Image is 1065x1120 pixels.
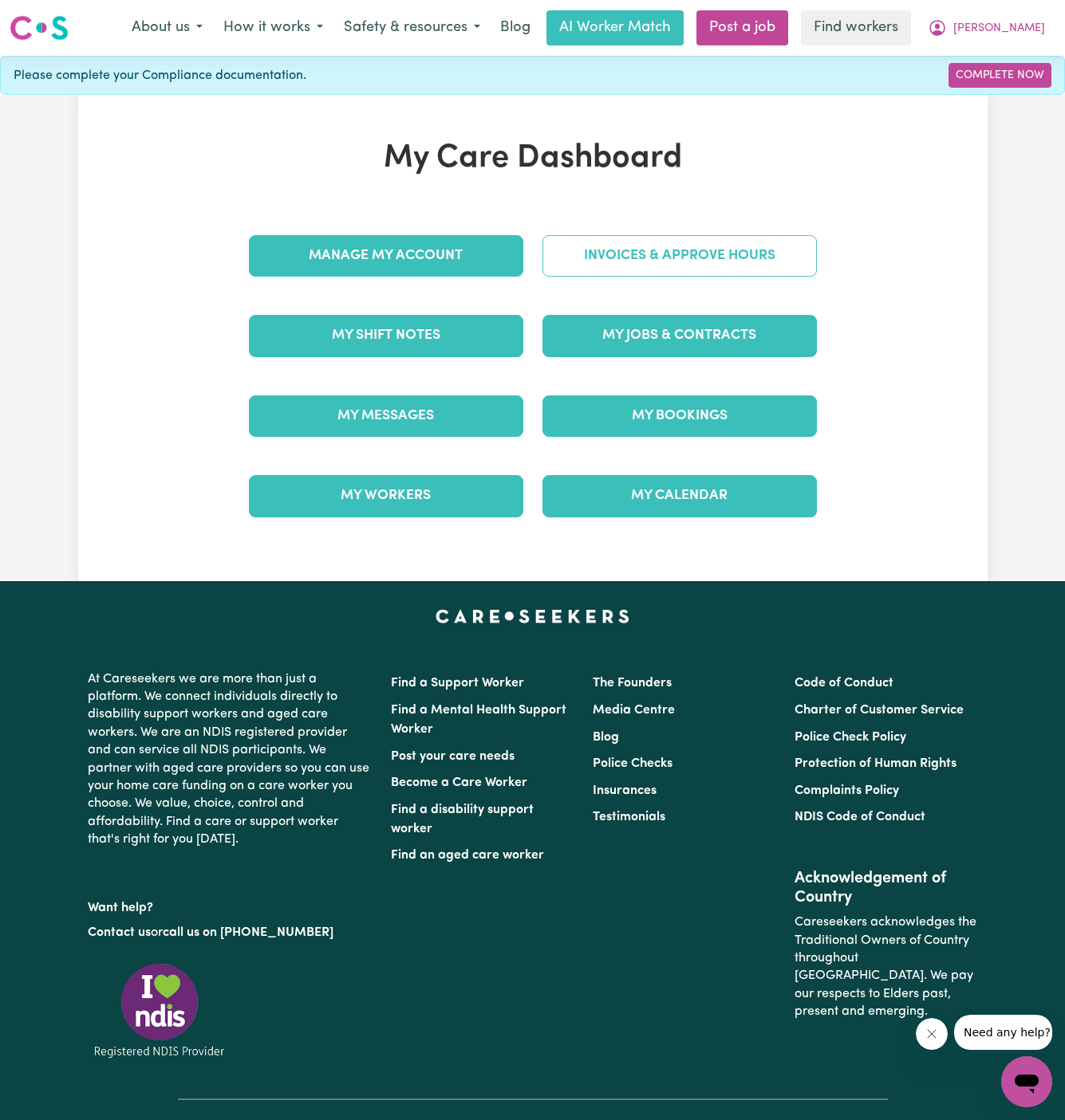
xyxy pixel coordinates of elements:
a: The Founders [593,677,672,690]
button: My Account [917,11,1055,45]
a: Become a Care Worker [391,776,527,789]
a: Careseekers logo [10,10,69,46]
iframe: Message from company [954,1015,1052,1050]
a: Invoices & Approve Hours [542,235,817,277]
a: Contact us [88,926,151,939]
a: My Messages [249,395,523,437]
a: Blog [491,10,540,45]
a: Find a Mental Health Support Worker [391,704,566,736]
a: Police Checks [593,757,673,770]
a: Find a Support Worker [391,677,524,690]
span: [PERSON_NAME] [953,20,1045,37]
a: My Calendar [542,475,817,517]
h2: Acknowledgement of Country [795,869,977,907]
a: Complaints Policy [795,784,899,797]
iframe: Close message [916,1018,948,1050]
a: My Bookings [542,395,817,437]
a: Find an aged care worker [391,849,544,862]
iframe: Button to launch messaging window [1001,1056,1052,1107]
button: How it works [213,11,333,45]
a: My Shift Notes [249,315,523,356]
p: or [88,918,372,948]
h1: My Care Dashboard [239,140,826,178]
a: Careseekers home page [436,610,629,623]
a: Charter of Customer Service [795,704,964,717]
a: Media Centre [593,704,675,717]
a: AI Worker Match [546,10,684,45]
a: Find a disability support worker [391,804,534,835]
a: Post your care needs [391,750,515,763]
a: Blog [593,731,619,744]
a: call us on [PHONE_NUMBER] [163,926,333,939]
a: Police Check Policy [795,731,906,744]
a: Manage My Account [249,235,523,277]
a: NDIS Code of Conduct [795,811,925,823]
a: Protection of Human Rights [795,757,957,770]
p: Want help? [88,893,372,917]
p: At Careseekers we are more than just a platform. We connect individuals directly to disability su... [88,664,372,855]
a: My Jobs & Contracts [542,315,817,356]
span: Please complete your Compliance documentation. [14,66,306,85]
a: Post a job [696,10,788,45]
a: Complete Now [949,63,1051,88]
button: Safety & resources [333,11,491,45]
p: Careseekers acknowledges the Traditional Owners of Country throughout [GEOGRAPHIC_DATA]. We pay o... [795,907,977,1027]
a: Insurances [593,784,657,797]
a: My Workers [249,475,523,517]
a: Code of Conduct [795,677,893,690]
a: Find workers [801,10,911,45]
button: About us [121,11,213,45]
a: Testimonials [593,811,665,823]
img: Registered NDIS provider [88,961,231,1060]
img: Careseekers logo [10,14,69,42]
